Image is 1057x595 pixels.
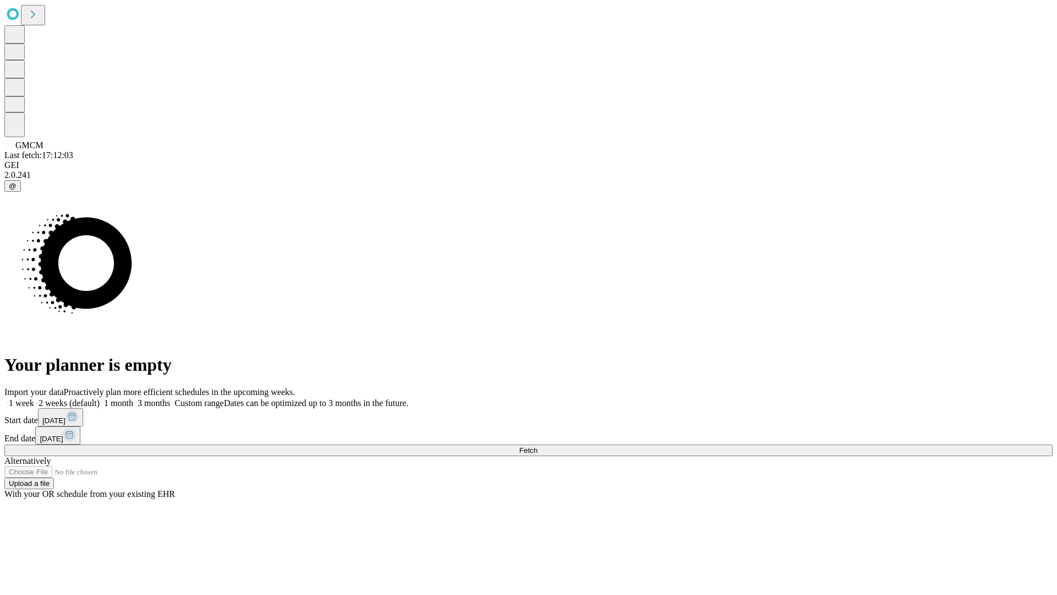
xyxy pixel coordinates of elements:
[104,398,133,408] span: 1 month
[138,398,170,408] span: 3 months
[39,398,100,408] span: 2 weeks (default)
[9,182,17,190] span: @
[4,355,1053,375] h1: Your planner is empty
[4,408,1053,426] div: Start date
[35,426,80,445] button: [DATE]
[9,398,34,408] span: 1 week
[64,387,295,397] span: Proactively plan more efficient schedules in the upcoming weeks.
[38,408,83,426] button: [DATE]
[4,456,51,466] span: Alternatively
[519,446,537,455] span: Fetch
[4,150,73,160] span: Last fetch: 17:12:03
[4,387,64,397] span: Import your data
[4,160,1053,170] div: GEI
[4,180,21,192] button: @
[4,489,175,499] span: With your OR schedule from your existing EHR
[224,398,408,408] span: Dates can be optimized up to 3 months in the future.
[175,398,224,408] span: Custom range
[42,416,66,425] span: [DATE]
[4,170,1053,180] div: 2.0.241
[4,445,1053,456] button: Fetch
[15,140,43,150] span: GMCM
[40,435,63,443] span: [DATE]
[4,478,54,489] button: Upload a file
[4,426,1053,445] div: End date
